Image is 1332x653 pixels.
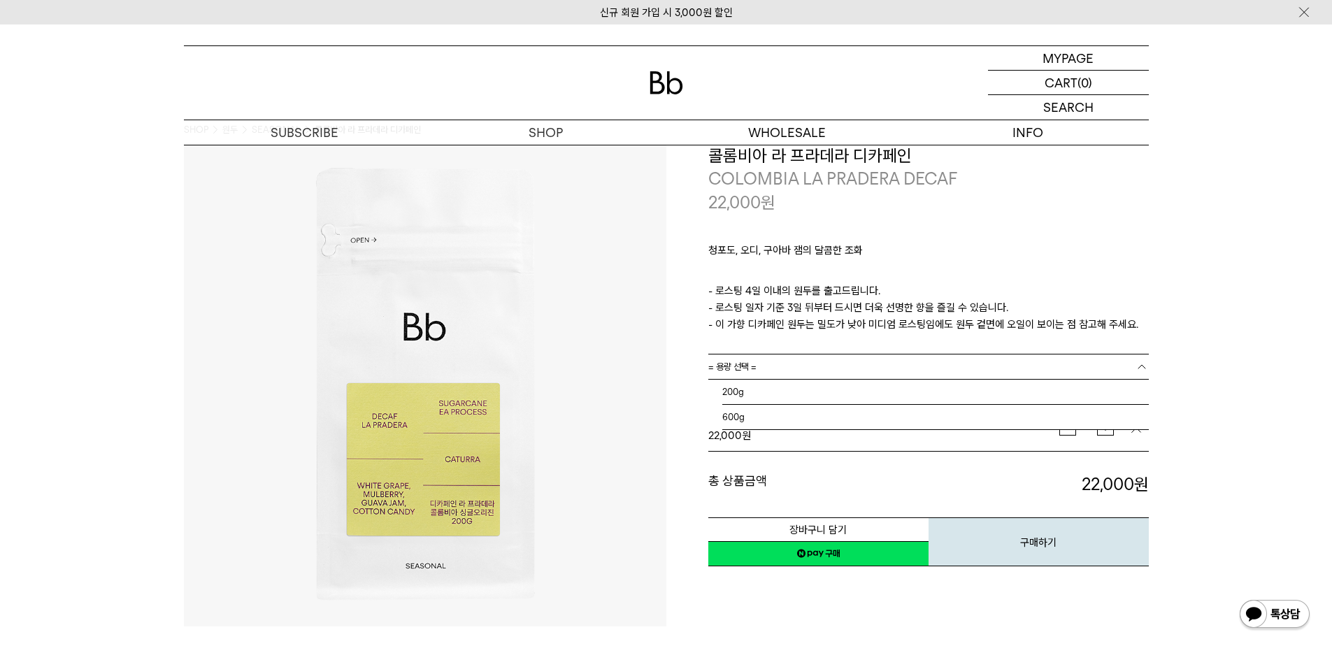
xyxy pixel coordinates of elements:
[666,120,908,145] p: WHOLESALE
[708,282,1149,333] p: - 로스팅 4일 이내의 원두를 출고드립니다. - 로스팅 일자 기준 3일 뒤부터 드시면 더욱 선명한 향을 즐길 수 있습니다. - 이 가향 디카페인 원두는 밀도가 낮아 미디엄 로...
[1043,46,1094,70] p: MYPAGE
[708,242,1149,266] p: 청포도, 오디, 구아바 잼의 달콤한 조화
[708,266,1149,282] p: ㅤ
[1077,71,1092,94] p: (0)
[722,405,1149,430] li: 600g
[988,46,1149,71] a: MYPAGE
[708,354,757,379] span: = 용량 선택 =
[929,517,1149,566] button: 구매하기
[908,120,1149,145] p: INFO
[1134,474,1149,494] b: 원
[708,191,775,215] p: 22,000
[708,167,1149,191] p: COLOMBIA LA PRADERA DECAF
[708,144,1149,168] h3: 콜롬비아 라 프라데라 디카페인
[708,429,742,442] strong: 22,000
[184,120,425,145] a: SUBSCRIBE
[1082,474,1149,494] strong: 22,000
[708,473,929,496] dt: 총 상품금액
[708,517,929,542] button: 장바구니 담기
[708,427,1059,444] div: 원
[1045,71,1077,94] p: CART
[708,541,929,566] a: 새창
[761,192,775,213] span: 원
[1238,598,1311,632] img: 카카오톡 채널 1:1 채팅 버튼
[184,144,666,626] img: 콜롬비아 라 프라데라 디카페인
[1043,95,1094,120] p: SEARCH
[722,380,1149,405] li: 200g
[425,120,666,145] a: SHOP
[650,71,683,94] img: 로고
[600,6,733,19] a: 신규 회원 가입 시 3,000원 할인
[988,71,1149,95] a: CART (0)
